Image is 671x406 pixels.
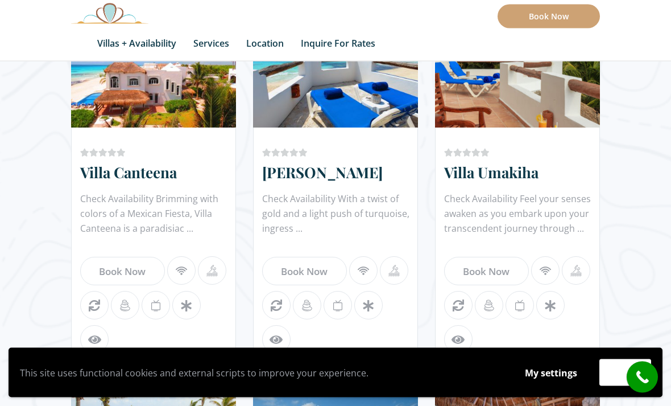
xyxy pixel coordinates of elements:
a: Book Now [262,257,347,286]
a: Inquire for Rates [292,27,384,61]
a: Villa Canteena [80,163,177,183]
a: Villas + Availability [89,27,185,61]
a: Location [238,27,292,61]
div: Check Availability Brimming with colors of a Mexican Fiesta, Villa Canteena is a paradisiac ... [80,192,230,237]
button: My settings [514,360,588,386]
a: Book Now [498,5,600,28]
a: call [627,362,658,393]
button: Accept [599,359,651,386]
img: Awesome Logo [71,3,148,24]
p: This site uses functional cookies and external scripts to improve your experience. [20,364,503,382]
a: Villa Umakiha [444,163,539,183]
div: Check Availability Feel your senses awaken as you embark upon your transcendent journey through ... [444,192,594,237]
i: call [629,364,655,390]
a: Services [185,27,238,61]
a: Book Now [80,257,165,286]
a: [PERSON_NAME] [262,163,383,183]
a: Book Now [444,257,529,286]
div: Check Availability With a twist of gold and a light push of turquoise, ingress ... [262,192,412,237]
